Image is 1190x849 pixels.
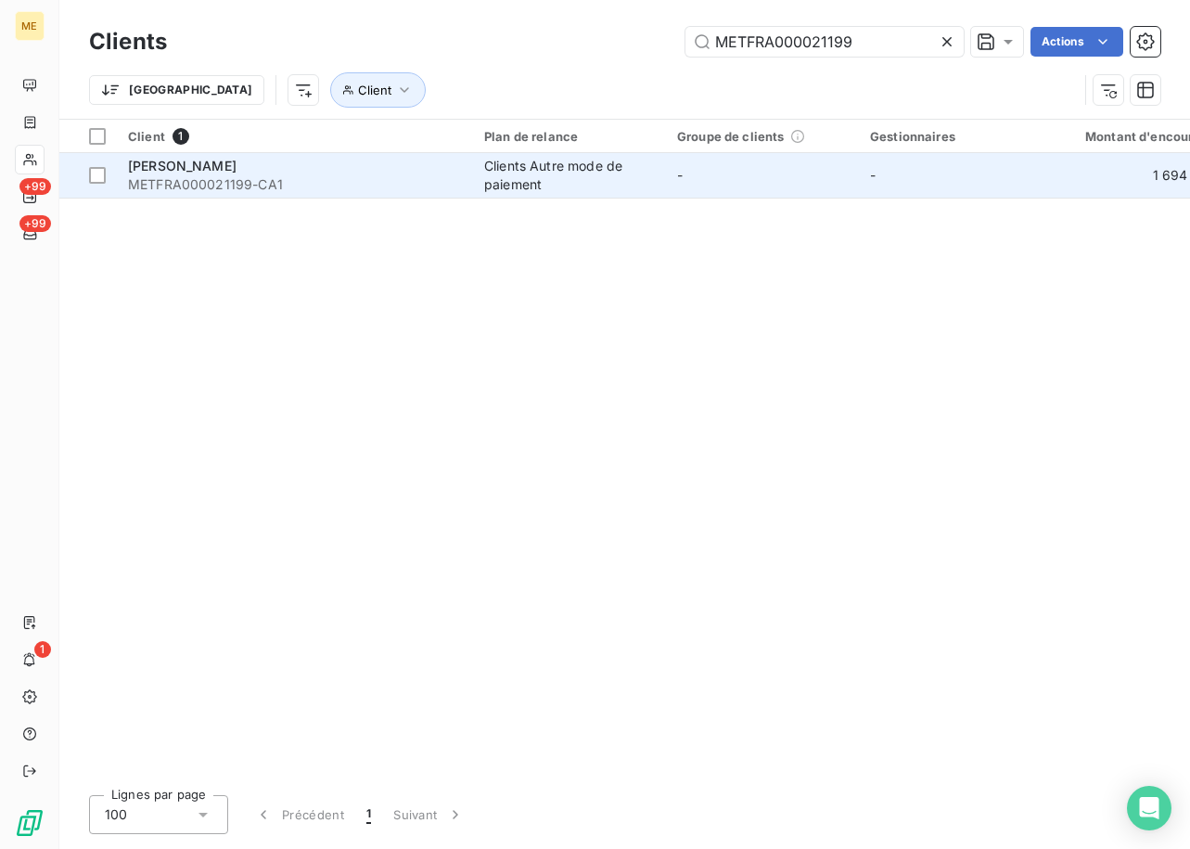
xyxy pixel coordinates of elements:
button: Précédent [243,795,355,834]
span: +99 [19,215,51,232]
span: METFRA000021199-CA1 [128,175,462,194]
div: Clients Autre mode de paiement [484,157,655,194]
button: Suivant [382,795,476,834]
div: ME [15,11,45,41]
button: 1 [355,795,382,834]
span: [PERSON_NAME] [128,158,237,174]
span: Groupe de clients [677,129,785,144]
img: Logo LeanPay [15,808,45,838]
span: +99 [19,178,51,195]
span: - [677,167,683,183]
span: 1 [366,805,371,824]
button: Client [330,72,426,108]
button: Actions [1030,27,1123,57]
span: Client [128,129,165,144]
span: - [870,167,876,183]
h3: Clients [89,25,167,58]
div: Open Intercom Messenger [1127,786,1171,830]
input: Rechercher [685,27,964,57]
span: Client [358,83,391,97]
span: 1 [34,641,51,658]
div: Gestionnaires [870,129,1041,144]
span: 1 [173,128,189,145]
button: [GEOGRAPHIC_DATA] [89,75,264,105]
div: Plan de relance [484,129,655,144]
span: 100 [105,805,127,824]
